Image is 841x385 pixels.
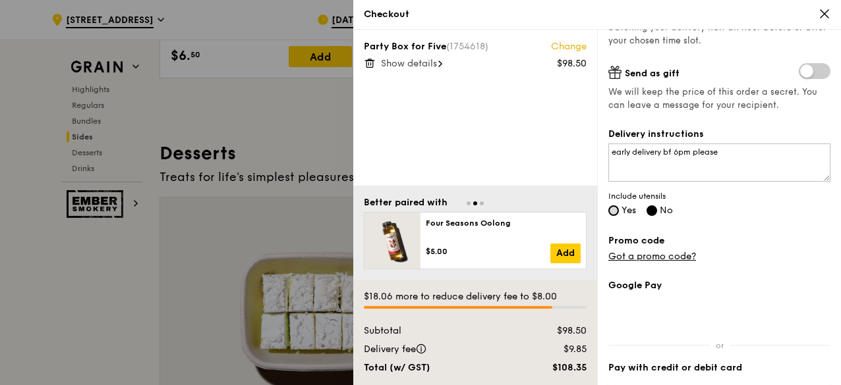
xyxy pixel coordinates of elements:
span: Send as gift [625,68,680,79]
div: $18.06 more to reduce delivery fee to $8.00 [364,290,587,303]
label: Delivery instructions [608,128,830,141]
span: Go to slide 2 [473,201,477,205]
div: Total (w/ GST) [356,361,515,374]
input: No [647,205,657,216]
span: We will keep the price of this order a secret. You can leave a message for your recipient. [608,86,830,112]
span: Show details [381,58,437,69]
div: Party Box for Five [364,40,587,53]
div: $98.50 [557,57,587,70]
div: Checkout [364,8,830,21]
div: Subtotal [356,324,515,338]
span: Include utensils [608,191,830,201]
span: Go to slide 1 [467,201,471,205]
label: Google Pay [608,279,830,292]
div: $98.50 [515,324,594,338]
span: Yes [622,205,636,216]
div: Four Seasons Oolong [426,218,581,228]
label: Promo code [608,234,830,247]
a: Change [551,40,587,53]
div: $108.35 [515,361,594,374]
div: Better paired with [364,196,448,209]
div: Delivery fee [356,343,515,356]
input: Yes [608,205,619,216]
span: (1754618) [446,41,488,52]
div: $9.85 [515,343,594,356]
a: Add [550,244,581,263]
a: Got a promo code? [608,251,696,262]
label: Pay with credit or debit card [608,361,830,374]
span: No [660,205,673,216]
div: $5.00 [426,246,550,257]
span: Go to slide 3 [480,201,484,205]
iframe: Secure payment button frame [608,300,830,329]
